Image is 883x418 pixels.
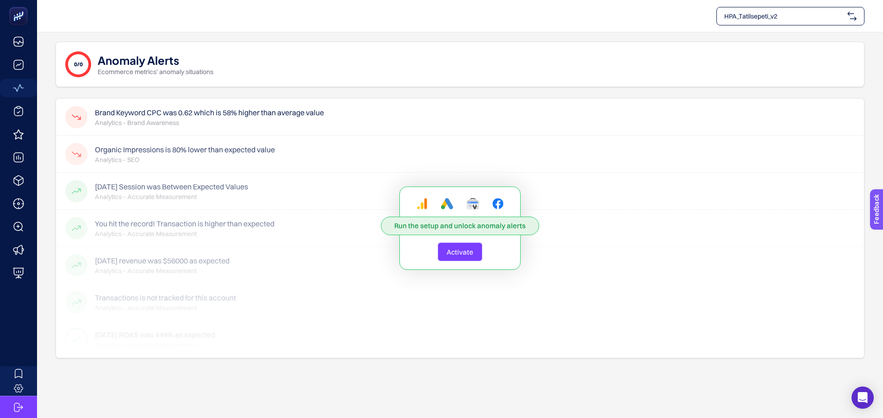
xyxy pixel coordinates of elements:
span: 0/0 [74,61,83,68]
img: svg%3e [847,12,857,21]
span: Run the setup and unlock anomaly alerts [394,221,526,231]
h1: Anomaly Alerts [98,52,179,67]
div: Open Intercom Messenger [852,387,874,409]
span: Activate [447,248,473,256]
span: Feedback [6,3,35,10]
p: Ecommerce metrics' anomaly situations [98,67,213,76]
span: HPA_Tatilsepeti_v2 [724,12,844,21]
button: Activate [438,243,482,261]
